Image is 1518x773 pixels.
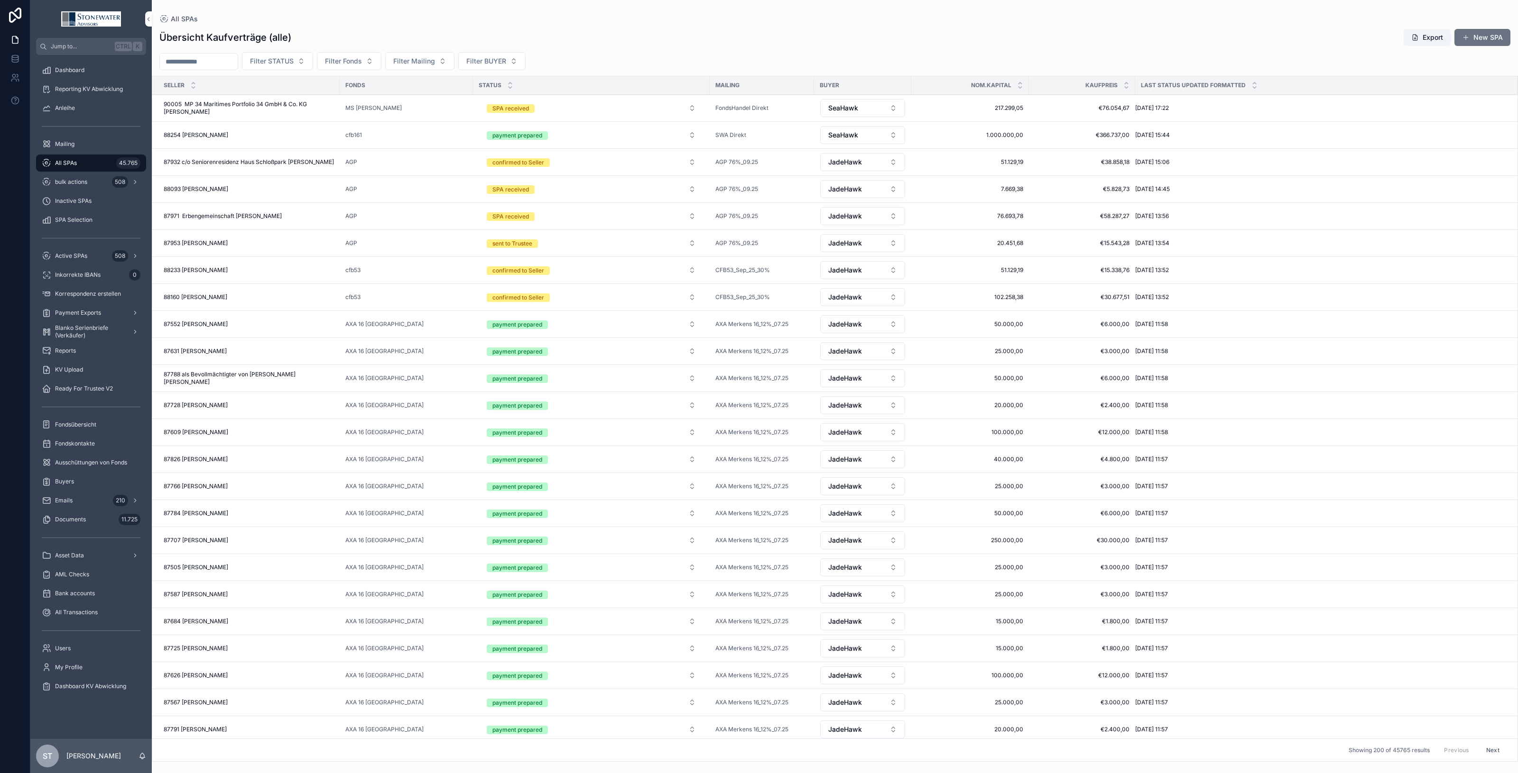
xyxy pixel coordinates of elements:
div: 45.765 [116,157,140,169]
a: cfb161 [345,131,467,139]
a: 51.129,19 [917,266,1023,274]
div: sent to Trustee [492,239,532,248]
a: 20.451,68 [917,239,1023,247]
span: SeaHawk [828,103,858,113]
a: Select Button [820,396,906,415]
a: [DATE] 13:56 [1135,212,1506,220]
a: Select Button [479,288,704,306]
span: AGP 76%_09.25 [715,158,758,166]
button: New SPA [1454,29,1510,46]
div: payment prepared [492,347,542,356]
span: cfb161 [345,131,362,139]
a: All SPAs45.765 [36,155,146,172]
a: Fondsübersicht [36,416,146,433]
a: Select Button [479,369,704,387]
span: AXA 16 [GEOGRAPHIC_DATA] [345,347,424,355]
span: cfb53 [345,266,361,274]
span: 87631 [PERSON_NAME] [164,347,227,355]
span: €2.400,00 [1035,401,1129,409]
span: Reports [55,347,76,355]
span: 7.669,38 [917,185,1023,193]
a: AGP 76%_09.25 [715,239,808,247]
a: Mailing [36,136,146,153]
a: Select Button [479,126,704,144]
span: Mailing [55,140,74,148]
img: App logo [61,11,121,27]
span: AXA 16 [GEOGRAPHIC_DATA] [345,320,424,328]
button: Select Button [820,288,905,306]
a: [DATE] 11:58 [1135,320,1506,328]
span: SeaHawk [828,130,858,140]
button: Select Button [820,180,905,198]
a: 87552 [PERSON_NAME] [164,320,334,328]
span: JadeHawk [828,184,862,194]
a: AGP [345,212,357,220]
a: SPA Selection [36,211,146,228]
span: Inkorrekte IBANs [55,271,101,279]
a: [DATE] 15:44 [1135,131,1506,139]
span: [DATE] 13:54 [1135,239,1169,247]
span: AXA 16 [GEOGRAPHIC_DATA] [345,401,424,409]
span: AGP 76%_09.25 [715,212,758,220]
a: 25.000,00 [917,347,1023,355]
a: 87953 [PERSON_NAME] [164,239,334,247]
span: 1.000.000,00 [917,131,1023,139]
button: Select Button [820,396,905,414]
a: [DATE] 13:52 [1135,293,1506,301]
span: SWA Direkt [715,131,746,139]
span: [DATE] 17:22 [1135,104,1169,112]
span: 88160 [PERSON_NAME] [164,293,227,301]
span: All SPAs [55,159,77,167]
a: SWA Direkt [715,131,808,139]
span: €38.858,18 [1035,158,1129,166]
a: €76.054,67 [1035,104,1129,112]
span: JadeHawk [828,373,862,383]
span: Filter BUYER [466,56,506,66]
a: 50.000,00 [917,320,1023,328]
a: 87728 [PERSON_NAME] [164,401,334,409]
span: €5.828,73 [1035,185,1129,193]
a: €6.000,00 [1035,320,1129,328]
button: Select Button [479,100,703,117]
a: AXA Merkens 16_12%_07.25 [715,374,788,382]
span: [DATE] 15:44 [1135,131,1170,139]
span: Reporting KV Abwicklung [55,85,123,93]
span: JadeHawk [828,211,862,221]
a: CFB53_Sep_25_30% [715,266,770,274]
button: Select Button [820,126,905,144]
span: AXA Merkens 16_12%_07.25 [715,347,788,355]
div: confirmed to Seller [492,293,544,302]
a: Select Button [479,342,704,360]
div: 508 [112,250,128,262]
span: JadeHawk [828,319,862,329]
a: 88093 [PERSON_NAME] [164,185,334,193]
a: Inkorrekte IBANs0 [36,266,146,283]
a: Payment Exports [36,304,146,321]
span: Active SPAs [55,252,87,260]
a: €15.543,28 [1035,239,1129,247]
a: 87788 als Bevollmächtigter von [PERSON_NAME] [PERSON_NAME] [164,371,334,386]
button: Select Button [820,342,905,360]
a: Inactive SPAs [36,192,146,209]
span: AGP [345,239,357,247]
span: [DATE] 11:58 [1135,374,1168,382]
a: 88160 [PERSON_NAME] [164,293,334,301]
span: [DATE] 14:45 [1135,185,1170,193]
a: MS [PERSON_NAME] [345,104,402,112]
a: 102.258,38 [917,293,1023,301]
button: Select Button [385,52,454,70]
a: FondsHandel Direkt [715,104,808,112]
button: Select Button [820,234,905,252]
a: Anleihe [36,100,146,117]
span: 90005 MP 34 Maritimes Portfolio 34 GmbH & Co. KG [PERSON_NAME] [164,100,334,116]
span: Inactive SPAs [55,197,92,205]
a: AGP [345,185,357,193]
span: 20.000,00 [917,401,1023,409]
span: 88254 [PERSON_NAME] [164,131,228,139]
span: CFB53_Sep_25_30% [715,293,770,301]
a: €3.000,00 [1035,347,1129,355]
a: cfb53 [345,293,467,301]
